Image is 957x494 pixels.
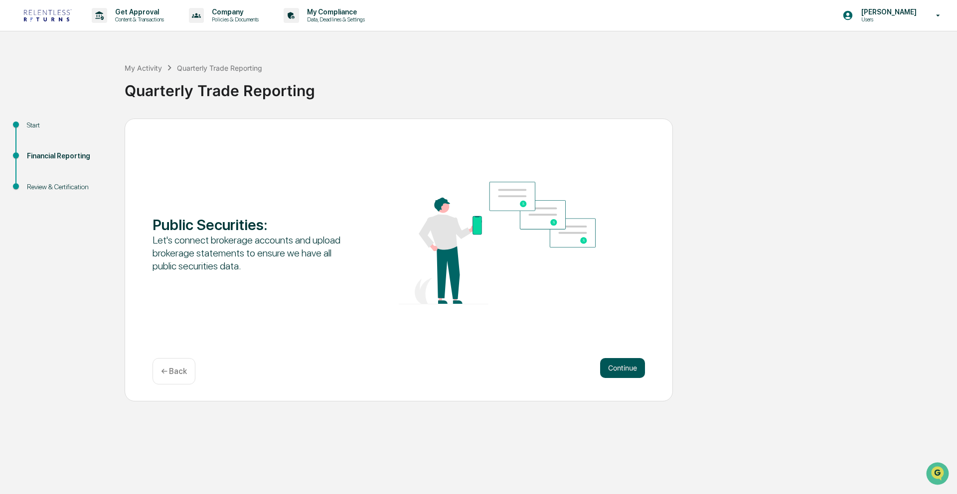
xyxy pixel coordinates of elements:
[24,9,72,21] img: logo
[853,16,922,23] p: Users
[925,461,952,488] iframe: Open customer support
[299,8,370,16] p: My Compliance
[27,182,109,192] div: Review & Certification
[153,234,349,272] div: Let's connect brokerage accounts and upload brokerage statements to ensure we have all public sec...
[10,76,28,94] img: 1746055101610-c473b297-6a78-478c-a979-82029cc54cd1
[600,358,645,378] button: Continue
[6,122,68,139] a: 🖐️Preclearance
[107,8,169,16] p: Get Approval
[82,125,124,135] span: Attestations
[10,21,181,37] p: How can we help?
[20,144,63,154] span: Data Lookup
[27,120,109,130] div: Start
[6,140,67,158] a: 🔎Data Lookup
[299,16,370,23] p: Data, Deadlines & Settings
[204,16,264,23] p: Policies & Documents
[72,126,80,134] div: 🗄️
[99,169,121,176] span: Pylon
[125,74,952,100] div: Quarterly Trade Reporting
[169,79,181,91] button: Start new chat
[20,125,64,135] span: Preclearance
[161,367,187,376] p: ← Back
[68,122,128,139] a: 🗄️Attestations
[399,182,596,304] img: Public Securities
[10,126,18,134] div: 🖐️
[153,216,349,234] div: Public Securities :
[177,64,262,72] div: Quarterly Trade Reporting
[107,16,169,23] p: Content & Transactions
[34,76,163,86] div: Start new chat
[853,8,922,16] p: [PERSON_NAME]
[10,145,18,153] div: 🔎
[70,168,121,176] a: Powered byPylon
[27,151,109,161] div: Financial Reporting
[125,64,162,72] div: My Activity
[34,86,126,94] div: We're available if you need us!
[204,8,264,16] p: Company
